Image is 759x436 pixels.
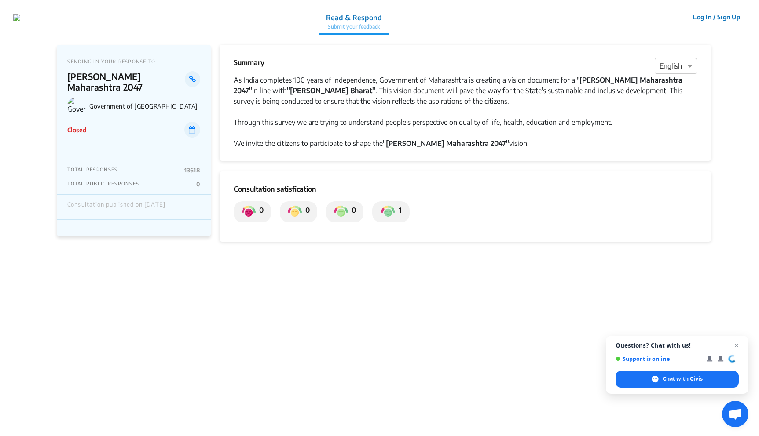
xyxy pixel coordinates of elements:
div: Consultation published on [DATE] [67,201,165,213]
div: Chat with Civis [616,371,739,388]
span: Questions? Chat with us! [616,342,739,349]
strong: "[PERSON_NAME] Bharat" [287,86,375,95]
span: Support is online [616,356,700,362]
p: TOTAL PUBLIC RESPONSES [67,181,139,188]
p: Consultation satisfication [234,184,697,194]
div: As India completes 100 years of independence, Government of Maharashtra is creating a vision docu... [234,75,697,106]
p: 13618 [184,167,200,174]
button: Log In / Sign Up [687,10,746,24]
p: 1 [395,205,401,219]
p: 0 [256,205,264,219]
p: Submit your feedback [326,23,382,31]
p: 0 [348,205,356,219]
div: We invite the citizens to participate to shape the vision. [234,138,697,149]
p: Summary [234,57,264,68]
p: TOTAL RESPONSES [67,167,117,174]
div: Open chat [722,401,748,427]
span: Chat with Civis [663,375,703,383]
img: private_satisfied.png [381,205,395,219]
img: private_dissatisfied.png [242,205,256,219]
img: 7907nfqetxyivg6ubhai9kg9bhzr [13,14,20,21]
img: private_somewhat_satisfied.png [334,205,348,219]
p: Government of [GEOGRAPHIC_DATA] [89,102,200,110]
p: 0 [196,181,200,188]
div: Through this survey we are trying to understand people's perspective on quality of life, health, ... [234,117,697,127]
p: [PERSON_NAME] Maharashtra 2047 [67,71,185,92]
strong: "[PERSON_NAME] Maharashtra 2047" [383,139,509,148]
span: Close chat [731,340,742,351]
p: 0 [302,205,310,219]
p: Closed [67,125,86,134]
p: SENDING IN YOUR RESPONSE TO [67,58,200,64]
img: private_somewhat_dissatisfied.png [288,205,302,219]
img: Government of Maharashtra logo [67,97,86,115]
p: Read & Respond [326,12,382,23]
